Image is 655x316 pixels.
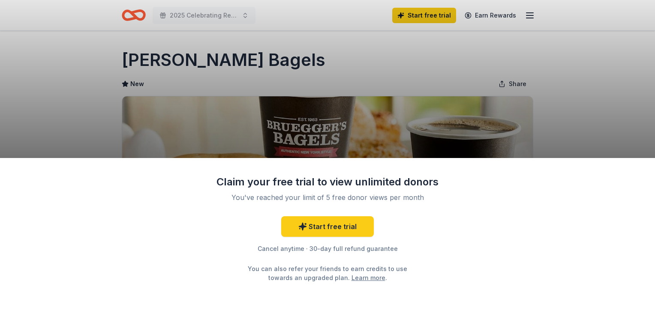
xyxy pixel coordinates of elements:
[226,192,429,203] div: You've reached your limit of 5 free donor views per month
[216,175,439,189] div: Claim your free trial to view unlimited donors
[352,273,385,282] a: Learn more
[240,264,415,282] div: You can also refer your friends to earn credits to use towards an upgraded plan. .
[281,216,374,237] a: Start free trial
[216,244,439,254] div: Cancel anytime · 30-day full refund guarantee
